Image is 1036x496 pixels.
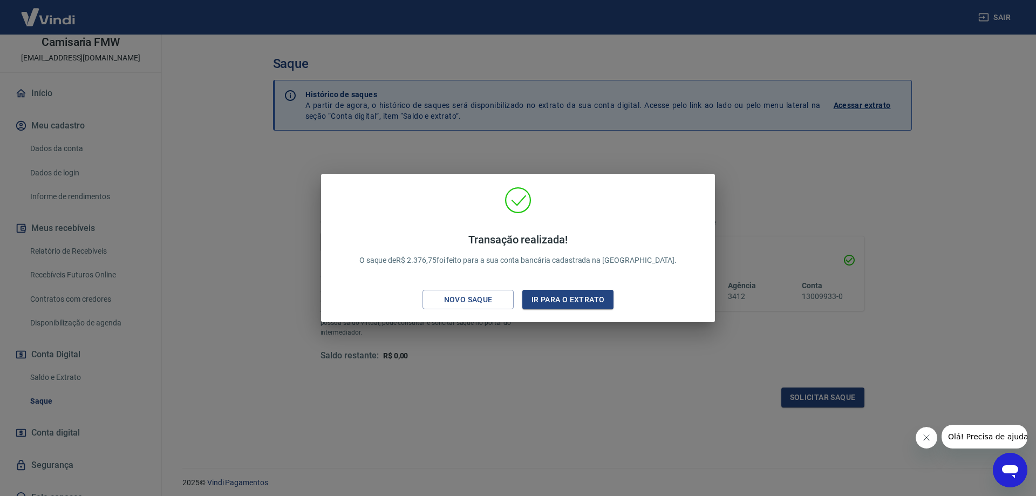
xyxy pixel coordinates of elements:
[522,290,614,310] button: Ir para o extrato
[6,8,91,16] span: Olá! Precisa de ajuda?
[942,425,1027,449] iframe: Mensagem da empresa
[422,290,514,310] button: Novo saque
[993,453,1027,487] iframe: Botão para abrir a janela de mensagens
[359,233,677,246] h4: Transação realizada!
[916,427,937,449] iframe: Fechar mensagem
[431,293,506,307] div: Novo saque
[359,233,677,266] p: O saque de R$ 2.376,75 foi feito para a sua conta bancária cadastrada na [GEOGRAPHIC_DATA].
